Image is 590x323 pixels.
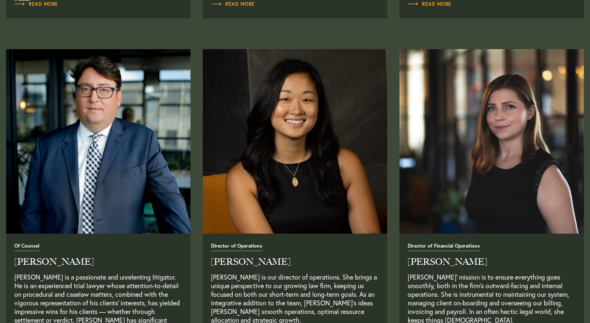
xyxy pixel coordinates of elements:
img: emily-skeen.jpg [203,49,387,234]
img: Tesla_Brooks.jpg [399,49,584,234]
span: Read More [408,2,452,7]
span: Read More [211,2,255,7]
span: Of Counsel [14,243,39,251]
span: Director of Operations [211,243,262,251]
img: mark_mclean-1.jpg [6,49,191,234]
span: Director of Financial Operations [408,243,480,251]
h2: [PERSON_NAME] [408,257,576,266]
h2: [PERSON_NAME] [211,257,379,266]
a: Read Full Bio [6,49,191,234]
h2: [PERSON_NAME] [14,257,182,266]
span: Read More [14,2,58,7]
